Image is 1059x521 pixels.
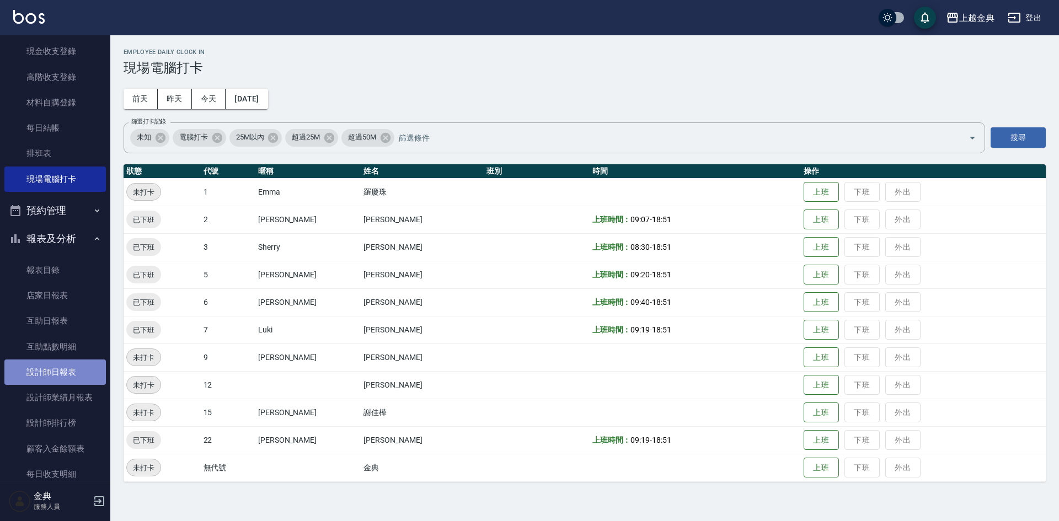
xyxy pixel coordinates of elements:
[13,10,45,24] img: Logo
[942,7,999,29] button: 上越金典
[804,237,839,257] button: 上班
[4,224,106,253] button: 報表及分析
[592,215,631,224] b: 上班時間：
[127,379,161,391] span: 未打卡
[4,115,106,141] a: 每日結帳
[4,385,106,410] a: 設計師業績月報表
[255,178,361,206] td: Emma
[255,233,361,261] td: Sherry
[804,292,839,313] button: 上班
[652,298,671,307] span: 18:51
[4,461,106,487] a: 每日收支明細
[285,129,338,147] div: 超過25M
[126,269,161,281] span: 已下班
[201,233,255,261] td: 3
[255,426,361,454] td: [PERSON_NAME]
[652,215,671,224] span: 18:51
[484,164,590,179] th: 班別
[229,129,282,147] div: 25M以內
[590,261,801,288] td: -
[652,325,671,334] span: 18:51
[201,178,255,206] td: 1
[4,359,106,385] a: 設計師日報表
[126,324,161,336] span: 已下班
[361,316,484,343] td: [PERSON_NAME]
[396,128,949,147] input: 篩選條件
[201,343,255,371] td: 9
[255,164,361,179] th: 暱稱
[201,316,255,343] td: 7
[991,127,1046,148] button: 搜尋
[361,371,484,399] td: [PERSON_NAME]
[158,89,192,109] button: 昨天
[361,343,484,371] td: [PERSON_NAME]
[804,320,839,340] button: 上班
[9,490,31,512] img: Person
[590,233,801,261] td: -
[255,316,361,343] td: Luki
[804,182,839,202] button: 上班
[630,270,650,279] span: 09:20
[630,243,650,251] span: 08:30
[226,89,268,109] button: [DATE]
[127,462,161,474] span: 未打卡
[4,141,106,166] a: 排班表
[4,308,106,334] a: 互助日報表
[804,458,839,478] button: 上班
[126,214,161,225] span: 已下班
[201,164,255,179] th: 代號
[361,178,484,206] td: 羅慶珠
[126,297,161,308] span: 已下班
[361,261,484,288] td: [PERSON_NAME]
[201,426,255,454] td: 22
[652,270,671,279] span: 18:51
[361,426,484,454] td: [PERSON_NAME]
[652,243,671,251] span: 18:51
[201,288,255,316] td: 6
[4,257,106,283] a: 報表目錄
[130,129,169,147] div: 未知
[592,298,631,307] b: 上班時間：
[34,491,90,502] h5: 金典
[361,454,484,481] td: 金典
[229,132,271,143] span: 25M以內
[201,399,255,426] td: 15
[804,402,839,423] button: 上班
[4,334,106,359] a: 互助點數明細
[590,206,801,233] td: -
[201,206,255,233] td: 2
[173,129,226,147] div: 電腦打卡
[4,410,106,436] a: 設計師排行榜
[201,261,255,288] td: 5
[804,210,839,230] button: 上班
[201,454,255,481] td: 無代號
[124,60,1046,76] h3: 現場電腦打卡
[804,375,839,395] button: 上班
[630,215,650,224] span: 09:07
[361,206,484,233] td: [PERSON_NAME]
[173,132,215,143] span: 電腦打卡
[361,399,484,426] td: 謝佳樺
[592,243,631,251] b: 上班時間：
[804,265,839,285] button: 上班
[914,7,936,29] button: save
[4,39,106,64] a: 現金收支登錄
[630,325,650,334] span: 09:19
[361,164,484,179] th: 姓名
[124,89,158,109] button: 前天
[285,132,327,143] span: 超過25M
[592,270,631,279] b: 上班時間：
[341,132,383,143] span: 超過50M
[592,436,631,444] b: 上班時間：
[592,325,631,334] b: 上班時間：
[130,132,158,143] span: 未知
[361,288,484,316] td: [PERSON_NAME]
[124,164,201,179] th: 狀態
[804,347,839,368] button: 上班
[131,117,166,126] label: 篩選打卡記錄
[124,49,1046,56] h2: Employee Daily Clock In
[4,65,106,90] a: 高階收支登錄
[127,352,161,363] span: 未打卡
[4,283,106,308] a: 店家日報表
[959,11,994,25] div: 上越金典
